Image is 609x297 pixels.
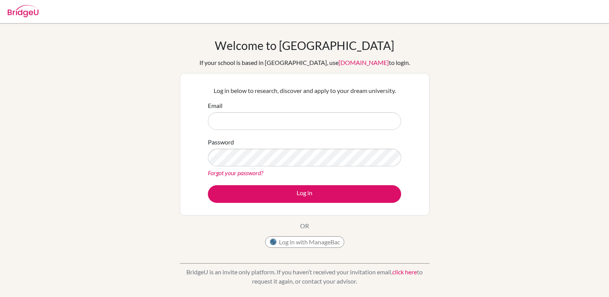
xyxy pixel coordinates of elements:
[208,138,234,147] label: Password
[215,38,394,52] h1: Welcome to [GEOGRAPHIC_DATA]
[339,59,389,66] a: [DOMAIN_NAME]
[265,236,344,248] button: Log in with ManageBac
[300,221,309,231] p: OR
[208,101,222,110] label: Email
[180,267,430,286] p: BridgeU is an invite only platform. If you haven’t received your invitation email, to request it ...
[208,169,263,176] a: Forgot your password?
[199,58,410,67] div: If your school is based in [GEOGRAPHIC_DATA], use to login.
[208,185,401,203] button: Log in
[208,86,401,95] p: Log in below to research, discover and apply to your dream university.
[8,5,38,17] img: Bridge-U
[392,268,417,275] a: click here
